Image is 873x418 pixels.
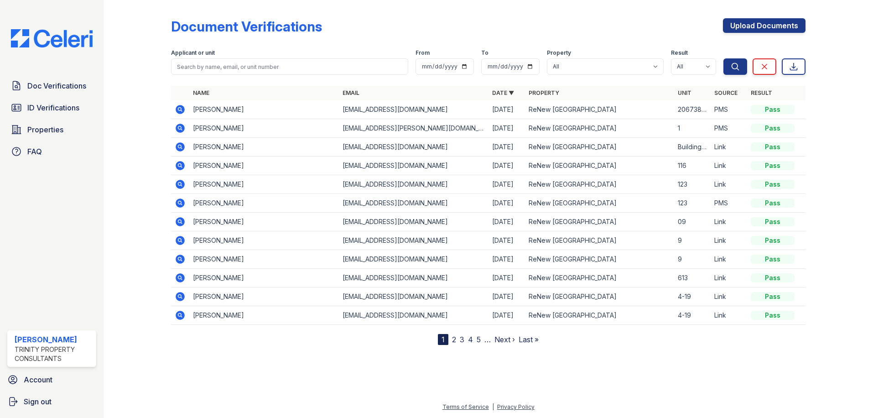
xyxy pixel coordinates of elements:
td: PMS [711,119,747,138]
div: Pass [751,311,795,320]
span: ID Verifications [27,102,79,113]
a: 5 [477,335,481,344]
a: Name [193,89,209,96]
a: Result [751,89,772,96]
td: ReNew [GEOGRAPHIC_DATA] [525,194,675,213]
div: Pass [751,142,795,152]
div: Pass [751,255,795,264]
a: 3 [460,335,464,344]
span: Account [24,374,52,385]
a: Last » [519,335,539,344]
div: Document Verifications [171,18,322,35]
a: Unit [678,89,691,96]
div: Pass [751,217,795,226]
a: Property [529,89,559,96]
a: Date ▼ [492,89,514,96]
td: 4-19 [674,287,711,306]
a: 4 [468,335,473,344]
a: Sign out [4,392,100,411]
td: Link [711,250,747,269]
td: [PERSON_NAME] [189,213,339,231]
label: From [416,49,430,57]
td: [DATE] [488,157,525,175]
div: Pass [751,161,795,170]
td: [EMAIL_ADDRESS][DOMAIN_NAME] [339,269,488,287]
td: ReNew [GEOGRAPHIC_DATA] [525,287,675,306]
td: ReNew [GEOGRAPHIC_DATA] [525,269,675,287]
td: PMS [711,100,747,119]
a: Upload Documents [723,18,805,33]
td: Link [711,269,747,287]
span: Doc Verifications [27,80,86,91]
td: [DATE] [488,231,525,250]
td: [PERSON_NAME] [189,194,339,213]
label: Property [547,49,571,57]
label: To [481,49,488,57]
td: [EMAIL_ADDRESS][DOMAIN_NAME] [339,306,488,325]
a: Terms of Service [442,403,489,410]
a: Email [343,89,359,96]
td: [PERSON_NAME] [189,306,339,325]
td: [EMAIL_ADDRESS][DOMAIN_NAME] [339,194,488,213]
td: ReNew [GEOGRAPHIC_DATA] [525,306,675,325]
td: Link [711,138,747,157]
div: Pass [751,273,795,282]
td: ReNew [GEOGRAPHIC_DATA] [525,119,675,138]
td: [PERSON_NAME] [189,287,339,306]
a: ID Verifications [7,99,96,117]
td: [DATE] [488,119,525,138]
div: Trinity Property Consultants [15,345,93,363]
td: Link [711,175,747,194]
td: ReNew [GEOGRAPHIC_DATA] [525,231,675,250]
td: Link [711,213,747,231]
td: 09 [674,213,711,231]
td: [DATE] [488,175,525,194]
td: ReNew [GEOGRAPHIC_DATA] [525,213,675,231]
td: PMS [711,194,747,213]
label: Applicant or unit [171,49,215,57]
td: ReNew [GEOGRAPHIC_DATA] [525,100,675,119]
a: Source [714,89,738,96]
td: Building 1 Unit 30 [674,138,711,157]
span: Properties [27,124,63,135]
a: FAQ [7,142,96,161]
td: 613 [674,269,711,287]
td: [DATE] [488,287,525,306]
td: [PERSON_NAME] [189,119,339,138]
img: CE_Logo_Blue-a8612792a0a2168367f1c8372b55b34899dd931a85d93a1a3d3e32e68fde9ad4.png [4,29,100,47]
td: [EMAIL_ADDRESS][DOMAIN_NAME] [339,231,488,250]
td: Link [711,157,747,175]
a: 2 [452,335,456,344]
a: Properties [7,120,96,139]
td: 123 [674,194,711,213]
td: 123 [674,175,711,194]
label: Result [671,49,688,57]
td: 1 [674,119,711,138]
td: 9 [674,231,711,250]
td: 20673818 [674,100,711,119]
div: Pass [751,180,795,189]
div: Pass [751,236,795,245]
div: Pass [751,199,795,208]
a: Doc Verifications [7,77,96,95]
div: Pass [751,292,795,301]
a: Account [4,371,100,389]
span: … [484,334,491,345]
td: Link [711,231,747,250]
td: Link [711,287,747,306]
td: [EMAIL_ADDRESS][DOMAIN_NAME] [339,213,488,231]
span: FAQ [27,146,42,157]
div: 1 [438,334,448,345]
td: 4-19 [674,306,711,325]
div: Pass [751,124,795,133]
td: ReNew [GEOGRAPHIC_DATA] [525,250,675,269]
span: Sign out [24,396,52,407]
td: [EMAIL_ADDRESS][PERSON_NAME][DOMAIN_NAME] [339,119,488,138]
td: 9 [674,250,711,269]
td: [EMAIL_ADDRESS][DOMAIN_NAME] [339,138,488,157]
input: Search by name, email, or unit number [171,58,408,75]
td: [EMAIL_ADDRESS][DOMAIN_NAME] [339,175,488,194]
td: [PERSON_NAME] [189,175,339,194]
td: [DATE] [488,100,525,119]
